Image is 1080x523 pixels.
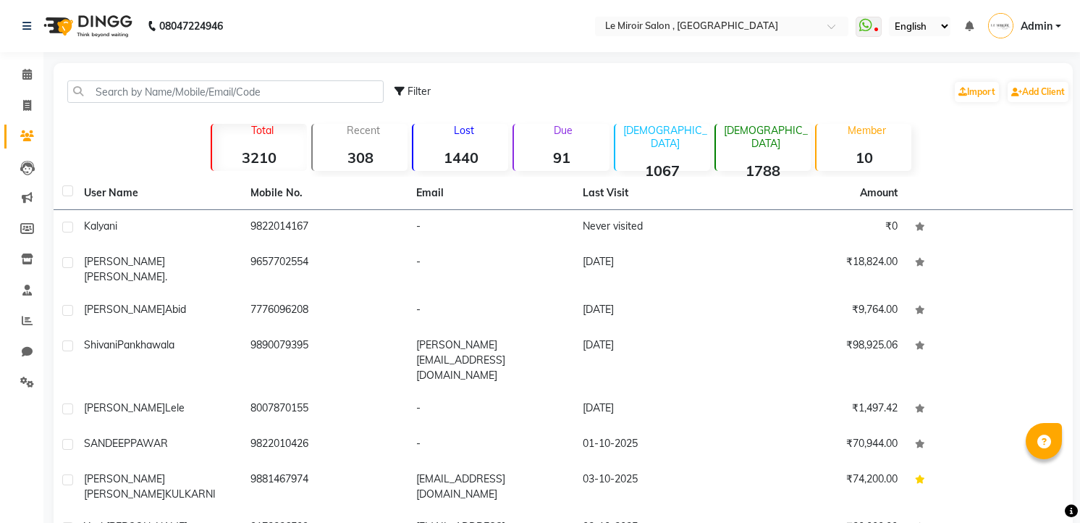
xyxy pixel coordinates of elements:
[242,210,408,246] td: 9822014167
[413,148,508,167] strong: 1440
[84,437,130,450] span: SANDEEP
[574,392,741,427] td: [DATE]
[741,293,907,329] td: ₹9,764.00
[84,219,117,233] span: Kalyani
[37,6,136,46] img: logo
[851,177,906,209] th: Amount
[212,148,307,167] strong: 3210
[165,303,186,316] span: Abid
[574,329,741,392] td: [DATE]
[741,392,907,427] td: ₹1,497.42
[84,255,165,268] span: [PERSON_NAME]
[408,293,574,329] td: -
[621,124,710,150] p: [DEMOGRAPHIC_DATA]
[408,463,574,511] td: [EMAIL_ADDRESS][DOMAIN_NAME]
[741,210,907,246] td: ₹0
[242,329,408,392] td: 9890079395
[159,6,223,46] b: 08047224946
[1021,19,1052,34] span: Admin
[574,293,741,329] td: [DATE]
[84,338,117,351] span: Shivani
[741,246,907,293] td: ₹18,824.00
[165,401,185,414] span: Lele
[408,85,431,98] span: Filter
[419,124,508,137] p: Lost
[817,148,911,167] strong: 10
[130,437,168,450] span: PAWAR
[408,246,574,293] td: -
[741,427,907,463] td: ₹70,944.00
[218,124,307,137] p: Total
[165,488,216,501] span: KULKARNI
[84,270,167,283] span: [PERSON_NAME].
[822,124,911,137] p: Member
[408,210,574,246] td: -
[716,162,811,180] strong: 1788
[574,210,741,246] td: Never visited
[242,392,408,427] td: 8007870155
[318,124,408,137] p: Recent
[313,148,408,167] strong: 308
[1019,465,1066,509] iframe: chat widget
[242,177,408,210] th: Mobile No.
[988,13,1013,38] img: Admin
[242,463,408,511] td: 9881467974
[741,329,907,392] td: ₹98,925.06
[242,246,408,293] td: 9657702554
[574,427,741,463] td: 01-10-2025
[408,392,574,427] td: -
[574,177,741,210] th: Last Visit
[408,427,574,463] td: -
[117,338,174,351] span: Pankhawala
[574,246,741,293] td: [DATE]
[517,124,609,137] p: Due
[615,162,710,180] strong: 1067
[84,401,165,414] span: [PERSON_NAME]
[242,293,408,329] td: 7776096208
[408,329,574,392] td: [PERSON_NAME][EMAIL_ADDRESS][DOMAIN_NAME]
[84,303,165,316] span: [PERSON_NAME]
[67,80,384,103] input: Search by Name/Mobile/Email/Code
[741,463,907,511] td: ₹74,200.00
[514,148,609,167] strong: 91
[75,177,242,210] th: User Name
[722,124,811,150] p: [DEMOGRAPHIC_DATA]
[84,472,165,501] span: [PERSON_NAME] [PERSON_NAME]
[242,427,408,463] td: 9822010426
[1008,82,1068,102] a: Add Client
[574,463,741,511] td: 03-10-2025
[408,177,574,210] th: Email
[955,82,999,102] a: Import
